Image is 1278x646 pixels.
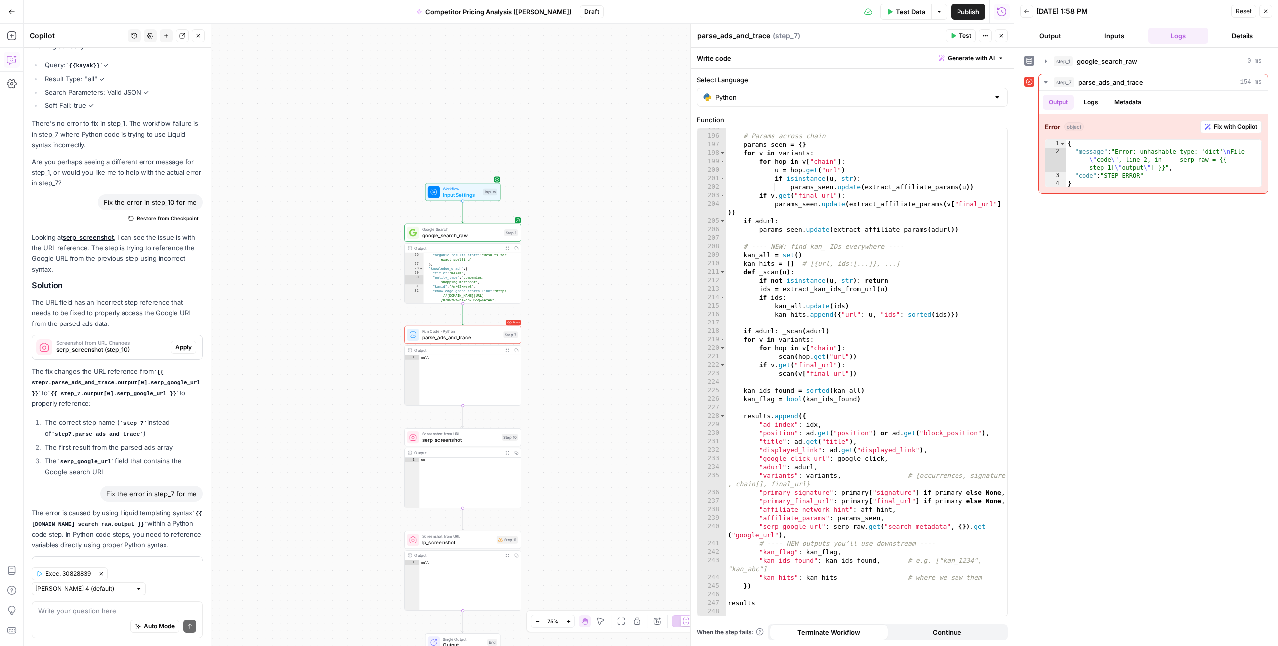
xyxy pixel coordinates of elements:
div: 4 [1045,180,1066,188]
button: Generate with AI [935,52,1008,65]
button: Logs [1078,95,1104,110]
span: lp_screenshot [422,539,494,546]
a: When the step fails: [697,628,764,637]
li: Result Type: "all" ✓ [42,74,203,84]
p: Looking at , I can see the issue is with the URL reference. The step is trying to reference the G... [32,232,203,275]
div: Step 1 [504,229,518,236]
div: Screenshot from URLserp_screenshotStep 10Outputnull [404,428,521,508]
div: 28 [405,266,424,271]
div: 27 [405,262,424,266]
div: Step 11 [497,536,518,544]
span: Reset [1236,7,1252,16]
div: 205 [697,217,726,225]
g: Edge from step_1 to step_7 [462,304,464,325]
span: Terminate Workflow [797,627,860,637]
div: 239 [697,514,726,522]
div: Fix the error in step_10 for me [98,194,203,210]
span: 75% [547,617,558,625]
span: google_search_raw [1077,56,1137,66]
div: Copilot [30,31,125,41]
button: Output [1043,95,1074,110]
div: 29 [405,271,424,275]
div: Write code [691,48,1014,68]
div: 213 [697,285,726,293]
div: Output [414,552,500,558]
button: Reset [1231,5,1256,18]
span: Toggle code folding, rows 220 through 221 [720,344,725,352]
div: WorkflowInput SettingsInputs [404,183,521,201]
span: Exec. 30828839 [45,569,91,578]
span: Toggle code folding, rows 222 through 223 [720,361,725,369]
div: 210 [697,259,726,268]
div: Output [414,450,500,456]
button: Exec. 30828839 [32,567,95,580]
span: Draft [584,7,599,16]
span: Test [959,31,971,40]
span: Input Settings [443,191,480,198]
div: 204 [697,200,726,217]
span: Toggle code folding, rows 1 through 4 [1060,140,1065,148]
div: 227 [697,403,726,412]
div: End [487,639,497,646]
div: 209 [697,251,726,259]
code: {{ step7.parse_ads_and_trace.output[0].serp_google_url }} [32,369,200,397]
div: 1 [405,355,419,360]
div: 32 [405,289,424,302]
div: 216 [697,310,726,319]
div: 235 [697,471,726,488]
div: Google Searchgoogle_search_rawStep 1Output "organic_results_state":"Results for exact spelling" }... [404,224,521,304]
span: ( step_7 ) [773,31,800,41]
div: 237 [697,497,726,505]
div: Inputs [483,189,497,196]
div: 206 [697,225,726,234]
li: Search Parameters: Valid JSON ✓ [42,87,203,97]
div: 224 [697,378,726,386]
div: 247 [697,599,726,607]
a: serp_screenshot [63,233,114,241]
div: 212 [697,276,726,285]
div: Screenshot from URLlp_screenshotStep 11Outputnull [404,531,521,611]
div: 243 [697,556,726,573]
div: 236 [697,488,726,497]
div: 225 [697,386,726,395]
span: Fix with Copilot [1214,122,1257,131]
div: Step 7 [503,331,518,338]
span: Toggle code folding, rows 214 through 216 [720,293,725,302]
button: Apply [171,341,196,354]
span: Toggle code folding, rows 203 through 204 [720,191,725,200]
div: 215 [697,302,726,310]
g: Edge from step_7 to step_10 [462,406,464,428]
div: 223 [697,369,726,378]
div: 202 [697,183,726,191]
p: The error is caused by using Liquid templating syntax within a Python code step. In Python code s... [32,508,203,550]
span: step_7 [1054,77,1074,87]
span: Workflow [443,186,480,192]
span: Toggle code folding, rows 228 through 245 [720,412,725,420]
span: 154 ms [1240,78,1262,87]
p: The fix changes the URL reference from to to properly reference: [32,366,203,409]
div: 3 [1045,172,1066,180]
button: 154 ms [1039,74,1268,90]
button: 0 ms [1039,53,1268,69]
span: serp_screenshot (step_10) [56,345,167,354]
button: Logs [1148,28,1208,44]
div: 196 [697,132,726,140]
div: 208 [697,242,726,251]
div: 214 [697,293,726,302]
div: 244 [697,573,726,582]
span: Publish [957,7,979,17]
div: 222 [697,361,726,369]
button: Continue [888,624,1006,640]
span: object [1064,122,1084,131]
button: Metadata [1108,95,1147,110]
div: 245 [697,582,726,590]
span: Auto Mode [144,622,175,631]
button: Inputs [1084,28,1144,44]
input: Python [715,92,989,102]
button: Competitor Pricing Analysis ([PERSON_NAME]) [410,4,578,20]
div: 203 [697,191,726,200]
code: serp_google_url [57,459,115,465]
div: 242 [697,548,726,556]
label: Function [697,115,1008,125]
